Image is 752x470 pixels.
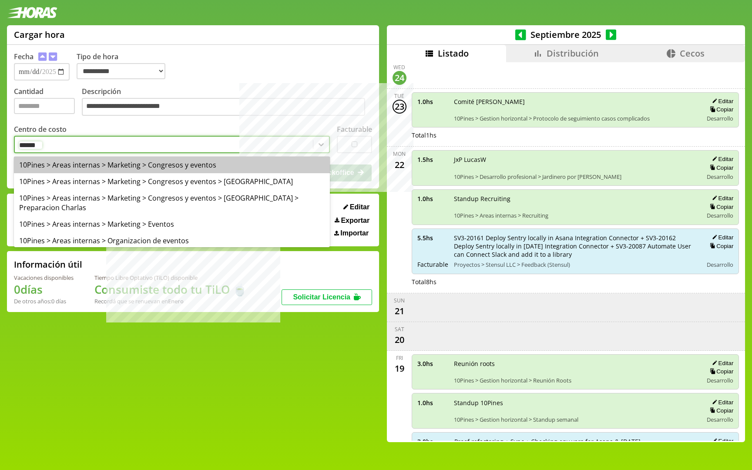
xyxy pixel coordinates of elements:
div: Fri [396,354,403,362]
button: Copiar [707,368,733,375]
button: Copiar [707,164,733,171]
button: Editar [709,399,733,406]
h2: Información útil [14,258,82,270]
span: Cecos [680,47,705,59]
span: Standup Recruiting [454,195,697,203]
span: Proyectos > Stensul LLC > Feedback (Stensul) [454,261,697,269]
div: Wed [393,64,405,71]
div: Vacaciones disponibles [14,274,74,282]
button: Exportar [332,216,372,225]
label: Facturable [337,124,372,134]
span: 10Pines > Gestion horizontal > Standup semanal [454,416,697,423]
span: JxP LucasW [454,155,697,164]
img: logotipo [7,7,57,18]
div: 20 [393,333,406,347]
div: 10Pines > Areas internas > Organizacion de eventos [14,232,330,249]
span: Reunión roots [454,359,697,368]
span: Desarrollo [707,376,733,384]
span: Distribución [547,47,599,59]
span: Desarrollo [707,261,733,269]
span: 1.0 hs [417,195,448,203]
span: 1.0 hs [417,399,448,407]
button: Editar [709,234,733,241]
div: 23 [393,100,406,114]
span: 10Pines > Desarrollo profesional > Jardinero por [PERSON_NAME] [454,173,697,181]
span: 5.5 hs [417,234,448,242]
span: Desarrollo [707,114,733,122]
span: Editar [350,203,369,211]
select: Tipo de hora [77,63,165,79]
span: 1.5 hs [417,155,448,164]
button: Editar [709,97,733,105]
span: Desarrollo [707,173,733,181]
span: 10Pines > Gestion horizontal > Reunión Roots [454,376,697,384]
h1: Consumiste todo tu TiLO 🍵 [94,282,247,297]
button: Copiar [707,407,733,414]
button: Copiar [707,106,733,113]
span: Desarrollo [707,416,733,423]
span: Septiembre 2025 [526,29,606,40]
div: Total 1 hs [412,131,739,139]
div: scrollable content [387,62,745,441]
div: 10Pines > Areas internas > Marketing > Congresos y eventos [14,157,330,173]
textarea: Descripción [82,98,365,116]
h1: 0 días [14,282,74,297]
span: Solicitar Licencia [293,293,350,301]
button: Editar [709,437,733,445]
div: Sun [394,297,405,304]
span: Exportar [341,217,369,225]
span: 3.0 hs [417,359,448,368]
span: Facturable [417,260,448,269]
span: Proof refactoring + Sync + Checking env vars for Asana & [DATE] [454,437,697,446]
div: 10Pines > Areas internas > Marketing > Eventos [14,216,330,232]
button: Copiar [707,203,733,211]
button: Editar [709,195,733,202]
div: 21 [393,304,406,318]
label: Fecha [14,52,34,61]
div: 10Pines > Areas internas > Marketing > Congresos y eventos > [GEOGRAPHIC_DATA] > Preparacion Charlas [14,190,330,216]
b: Enero [168,297,184,305]
label: Cantidad [14,87,82,118]
label: Descripción [82,87,372,118]
div: 24 [393,71,406,85]
span: 3.0 hs [417,437,448,446]
span: Comité [PERSON_NAME] [454,97,697,106]
div: 10Pines > Areas internas > Marketing > Congresos y eventos > [GEOGRAPHIC_DATA] [14,173,330,190]
span: Desarrollo [707,211,733,219]
div: Recordá que se renuevan en [94,297,247,305]
span: Listado [438,47,469,59]
span: SV3-20161 Deploy Sentry locally in Asana Integration Connector + SV3-20162 Deploy Sentry locally ... [454,234,697,258]
div: Tiempo Libre Optativo (TiLO) disponible [94,274,247,282]
input: Cantidad [14,98,75,114]
button: Copiar [707,242,733,250]
button: Editar [709,155,733,163]
div: 22 [393,158,406,171]
div: Tue [394,92,404,100]
div: Total 8 hs [412,278,739,286]
div: Mon [393,150,406,158]
button: Solicitar Licencia [282,289,372,305]
span: 1.0 hs [417,97,448,106]
h1: Cargar hora [14,29,65,40]
span: Standup 10Pines [454,399,697,407]
div: De otros años: 0 días [14,297,74,305]
label: Centro de costo [14,124,67,134]
span: 10Pines > Gestion horizontal > Protocolo de seguimiento casos complicados [454,114,697,122]
button: Editar [341,203,372,211]
button: Editar [709,359,733,367]
span: Importar [340,229,369,237]
div: Sat [395,326,404,333]
label: Tipo de hora [77,52,172,81]
div: 19 [393,362,406,376]
span: 10Pines > Areas internas > Recruiting [454,211,697,219]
